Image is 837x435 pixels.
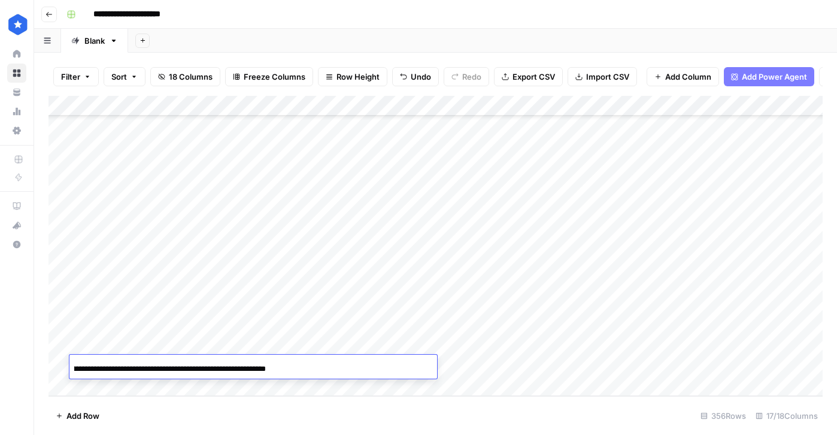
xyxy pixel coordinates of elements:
span: Redo [462,71,481,83]
div: What's new? [8,216,26,234]
div: 356 Rows [696,406,751,425]
img: ConsumerAffairs Logo [7,14,29,35]
span: Row Height [336,71,380,83]
button: 18 Columns [150,67,220,86]
span: Sort [111,71,127,83]
a: Blank [61,29,128,53]
a: Your Data [7,83,26,102]
button: Export CSV [494,67,563,86]
span: Add Row [66,410,99,422]
button: Import CSV [568,67,637,86]
button: What's new? [7,216,26,235]
a: Settings [7,121,26,140]
div: 17/18 Columns [751,406,823,425]
button: Help + Support [7,235,26,254]
button: Undo [392,67,439,86]
span: Add Column [665,71,711,83]
span: Undo [411,71,431,83]
button: Add Column [647,67,719,86]
a: Home [7,44,26,64]
button: Filter [53,67,99,86]
span: Add Power Agent [742,71,807,83]
button: Workspace: ConsumerAffairs [7,10,26,40]
a: Usage [7,102,26,121]
button: Row Height [318,67,387,86]
span: 18 Columns [169,71,213,83]
span: Export CSV [512,71,555,83]
a: AirOps Academy [7,197,26,216]
button: Redo [444,67,489,86]
a: Browse [7,64,26,83]
button: Add Power Agent [724,67,814,86]
button: Sort [104,67,145,86]
span: Filter [61,71,80,83]
span: Freeze Columns [244,71,305,83]
button: Add Row [48,406,107,425]
button: Freeze Columns [225,67,313,86]
div: Blank [84,35,105,47]
span: Import CSV [586,71,629,83]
